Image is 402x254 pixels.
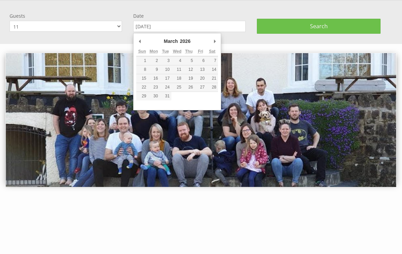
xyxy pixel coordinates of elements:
button: 2 [148,57,159,65]
button: 14 [206,65,218,74]
button: 30 [148,92,159,100]
button: 7 [206,57,218,65]
button: 31 [160,92,171,100]
button: 4 [171,57,183,65]
button: 9 [148,65,159,74]
abbr: Friday [198,49,203,54]
button: 13 [195,65,206,74]
button: 29 [136,92,148,100]
button: 24 [160,83,171,92]
button: 19 [183,74,195,83]
button: 3 [160,57,171,65]
button: 8 [136,65,148,74]
button: 21 [206,74,218,83]
abbr: Sunday [138,49,146,54]
button: 6 [195,57,206,65]
abbr: Saturday [209,49,216,54]
label: Guests [10,13,122,19]
abbr: Wednesday [173,49,181,54]
button: 16 [148,74,159,83]
abbr: Thursday [185,49,192,54]
button: 10 [160,65,171,74]
button: 18 [171,74,183,83]
button: Search [257,19,381,34]
button: 20 [195,74,206,83]
button: 28 [206,83,218,92]
abbr: Tuesday [162,49,169,54]
button: 23 [148,83,159,92]
input: Arrival Date [133,21,246,32]
button: 1 [136,57,148,65]
button: 22 [136,83,148,92]
span: Search [310,22,328,30]
abbr: Monday [150,49,158,54]
button: 27 [195,83,206,92]
button: 5 [183,57,195,65]
label: Date [133,13,246,19]
button: 26 [183,83,195,92]
button: 11 [171,65,183,74]
button: 12 [183,65,195,74]
iframe: Customer reviews powered by Trustpilot [4,203,398,254]
button: 15 [136,74,148,83]
button: 17 [160,74,171,83]
button: 25 [171,83,183,92]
